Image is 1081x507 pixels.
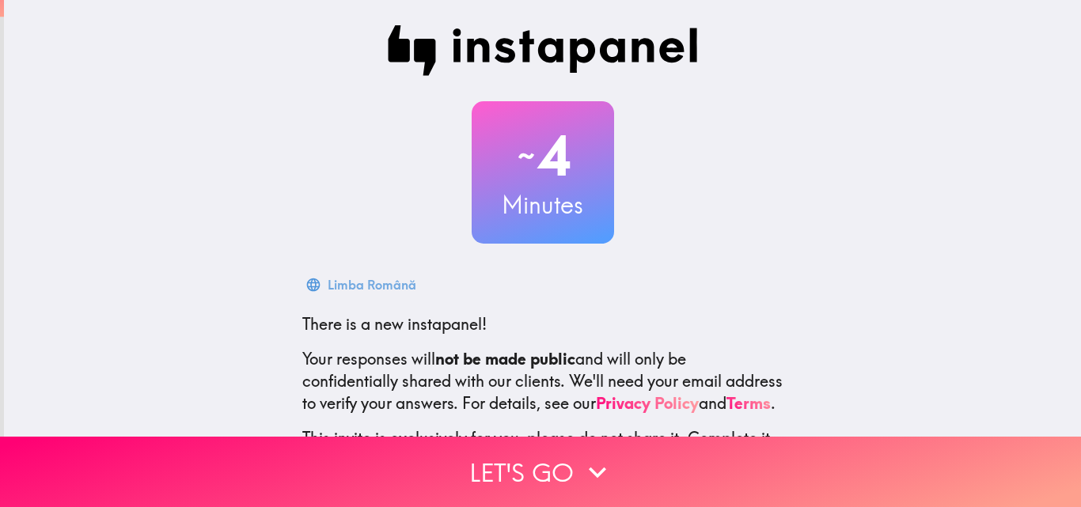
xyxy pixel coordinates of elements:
span: There is a new instapanel! [302,314,487,334]
span: ~ [515,132,537,180]
p: Your responses will and will only be confidentially shared with our clients. We'll need your emai... [302,348,783,414]
div: Limba Română [328,274,416,296]
img: Instapanel [388,25,698,76]
h2: 4 [472,123,614,188]
a: Terms [726,393,771,413]
b: not be made public [435,349,575,369]
h3: Minutes [472,188,614,221]
p: This invite is exclusively for you, please do not share it. Complete it soon because spots are li... [302,427,783,471]
a: Privacy Policy [596,393,699,413]
button: Limba Română [302,269,423,301]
